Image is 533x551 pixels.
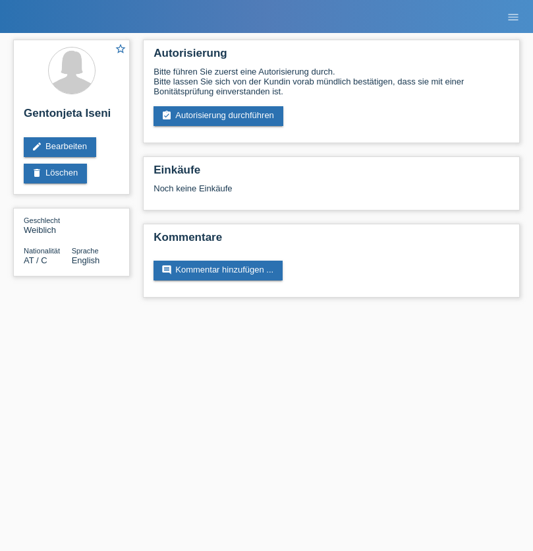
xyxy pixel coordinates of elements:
[115,43,126,57] a: star_border
[24,164,87,183] a: deleteLöschen
[154,231,509,251] h2: Kommentare
[72,247,99,255] span: Sprache
[154,47,509,67] h2: Autorisierung
[154,106,283,126] a: assignment_turned_inAutorisierung durchführen
[24,255,47,265] span: Österreich / C / 03.09.2021
[32,168,42,178] i: delete
[24,247,60,255] span: Nationalität
[161,265,172,275] i: comment
[507,11,520,24] i: menu
[24,137,96,157] a: editBearbeiten
[154,67,509,96] div: Bitte führen Sie zuerst eine Autorisierung durch. Bitte lassen Sie sich von der Kundin vorab münd...
[115,43,126,55] i: star_border
[161,110,172,121] i: assignment_turned_in
[154,183,509,203] div: Noch keine Einkäufe
[500,13,526,20] a: menu
[24,216,60,224] span: Geschlecht
[32,141,42,152] i: edit
[24,107,119,127] h2: Gentonjeta Iseni
[72,255,100,265] span: English
[154,261,283,280] a: commentKommentar hinzufügen ...
[154,164,509,183] h2: Einkäufe
[24,215,72,235] div: Weiblich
